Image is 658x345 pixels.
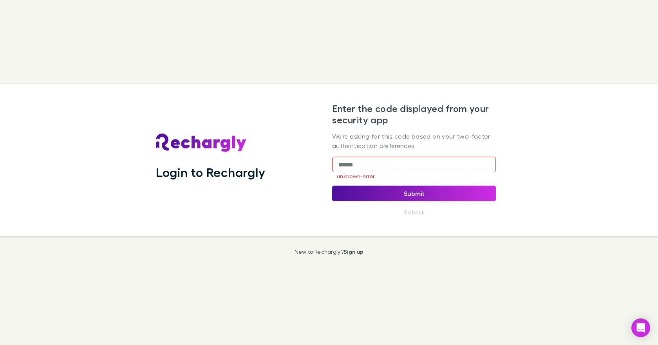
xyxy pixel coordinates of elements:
a: Sign up [343,248,363,255]
img: Rechargly's Logo [156,134,247,152]
p: We're asking for this code based on your two-factor authentication preferences [332,132,496,150]
div: Open Intercom Messenger [631,318,650,337]
h1: Login to Rechargly [156,165,265,180]
button: Submit [332,186,496,201]
h2: Enter the code displayed from your security app [332,103,496,126]
p: unknown-error [332,173,496,179]
button: Go back [399,208,429,217]
p: New to Rechargly? [295,249,364,255]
